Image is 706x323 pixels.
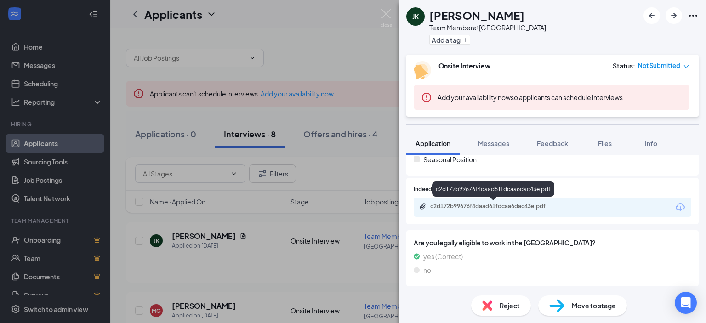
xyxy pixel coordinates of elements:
[429,35,470,45] button: PlusAdd a tag
[638,61,680,70] span: Not Submitted
[423,154,477,164] span: Seasonal Position
[668,10,679,21] svg: ArrowRight
[675,292,697,314] div: Open Intercom Messenger
[462,37,468,43] svg: Plus
[643,7,660,24] button: ArrowLeftNew
[537,139,568,147] span: Feedback
[429,23,546,32] div: Team Member at [GEOGRAPHIC_DATA]
[438,62,490,70] b: Onsite Interview
[416,139,450,147] span: Application
[438,93,625,102] span: so applicants can schedule interviews.
[478,139,509,147] span: Messages
[432,181,554,197] div: c2d172b99676f4daad61fdcaa6dac43e.pdf
[419,203,568,211] a: Paperclipc2d172b99676f4daad61fdcaa6dac43e.pdf
[423,265,431,275] span: no
[414,238,691,248] span: Are you legally eligible to work in the [GEOGRAPHIC_DATA]?
[414,185,454,194] span: Indeed Resume
[429,7,524,23] h1: [PERSON_NAME]
[500,300,520,311] span: Reject
[412,12,419,21] div: JK
[646,10,657,21] svg: ArrowLeftNew
[572,300,616,311] span: Move to stage
[419,203,427,210] svg: Paperclip
[613,61,635,70] div: Status :
[645,139,657,147] span: Info
[688,10,699,21] svg: Ellipses
[598,139,612,147] span: Files
[430,203,559,210] div: c2d172b99676f4daad61fdcaa6dac43e.pdf
[666,7,682,24] button: ArrowRight
[438,93,511,102] button: Add your availability now
[683,63,689,70] span: down
[423,251,463,261] span: yes (Correct)
[675,202,686,213] svg: Download
[421,92,432,103] svg: Error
